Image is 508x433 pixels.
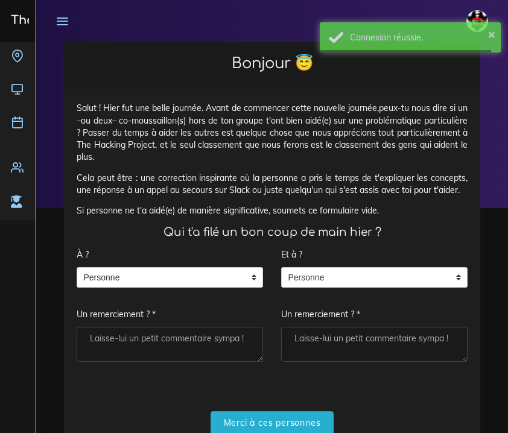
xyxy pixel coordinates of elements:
[77,302,156,327] label: Un remerciement ? *
[488,28,495,40] button: ×
[77,55,468,72] h2: Bonjour 😇
[350,31,492,43] div: Connexion réussie.
[466,10,488,32] img: avatar
[461,4,497,39] a: avatar
[77,204,468,216] p: Si personne ne t'a aidé(e) de manière significative, soumets ce formulaire vide.
[282,268,449,287] span: Personne
[77,226,468,239] h4: Qui t'a filé un bon coup de main hier ?
[7,14,135,27] h3: The Hacking Project
[77,268,244,287] span: Personne
[77,102,468,163] p: Salut ! Hier fut une belle journée. Avant de commencer cette nouvelle journée,peux-tu nous dire s...
[281,302,360,327] label: Un remerciement ? *
[77,243,89,268] label: À ?
[77,172,468,197] p: Cela peut être : une correction inspirante où la personne a pris le temps de t'expliquer les conc...
[281,243,302,268] label: Et à ?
